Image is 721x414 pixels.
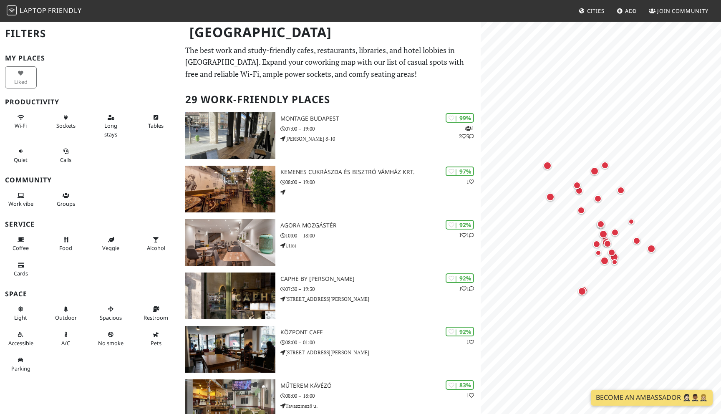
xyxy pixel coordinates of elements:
p: 1 [466,338,474,346]
div: Map marker [595,219,607,230]
p: 10:00 – 18:00 [280,232,481,240]
span: Spacious [100,314,122,321]
div: | 92% [446,273,474,283]
span: Veggie [102,244,119,252]
span: Accessible [8,339,33,347]
div: | 97% [446,167,474,176]
h3: AGORA Mozgástér [280,222,481,229]
p: 07:00 – 19:00 [280,125,481,133]
button: Restroom [140,302,172,324]
span: Join Community [657,7,708,15]
span: Friendly [48,6,81,15]
button: Work vibe [5,189,37,211]
a: Join Community [645,3,712,18]
div: Map marker [593,248,603,258]
button: Quiet [5,144,37,167]
div: Map marker [645,243,657,255]
span: Smoke free [98,339,124,347]
span: Quiet [14,156,28,164]
h2: Filters [5,21,175,46]
span: Power sockets [56,122,76,129]
button: Cards [5,258,37,280]
button: Outdoor [50,302,82,324]
img: Kemenes Cukrászda és Bisztró Vámház krt. [185,166,275,212]
button: Alcohol [140,233,172,255]
div: Map marker [610,227,620,238]
div: Map marker [545,191,556,203]
div: Map marker [572,180,582,191]
a: Add [613,3,640,18]
p: Tavaszmező u. [280,402,481,410]
span: Work-friendly tables [148,122,164,129]
div: Map marker [599,255,610,267]
span: Natural light [14,314,27,321]
div: Map marker [589,165,600,177]
a: Kemenes Cukrászda és Bisztró Vámház krt. | 97% 1 Kemenes Cukrászda és Bisztró Vámház krt. 08:00 –... [180,166,481,212]
img: Caphe by Hai Nam [185,273,275,319]
div: Map marker [615,185,626,196]
p: [PERSON_NAME] 8-10 [280,135,481,143]
span: Long stays [104,122,117,138]
div: Map marker [574,185,585,196]
div: Map marker [542,160,553,172]
img: Központ Cafe [185,326,275,373]
button: No smoke [95,328,127,350]
p: [STREET_ADDRESS][PERSON_NAME] [280,348,481,356]
p: 07:30 – 19:30 [280,285,481,293]
div: Map marker [631,235,642,246]
h3: Space [5,290,175,298]
button: Pets [140,328,172,350]
button: Light [5,302,37,324]
p: 1 1 [459,285,474,293]
button: Sockets [50,111,82,133]
div: Map marker [626,217,636,227]
div: | 99% [446,113,474,123]
span: Cities [587,7,605,15]
span: Stable Wi-Fi [15,122,27,129]
div: Map marker [600,160,610,171]
span: Video/audio calls [60,156,71,164]
h3: Productivity [5,98,175,106]
div: Map marker [606,247,617,258]
div: Map marker [591,239,602,250]
h3: Kemenes Cukrászda és Bisztró Vámház krt. [280,169,481,176]
img: LaptopFriendly [7,5,17,15]
h2: 29 Work-Friendly Places [185,87,476,112]
a: LaptopFriendly LaptopFriendly [7,4,82,18]
div: Map marker [576,285,588,297]
p: [STREET_ADDRESS][PERSON_NAME] [280,295,481,303]
span: Coffee [13,244,29,252]
p: 1 [466,391,474,399]
button: Veggie [95,233,127,255]
button: Calls [50,144,82,167]
a: Központ Cafe | 92% 1 Központ Cafe 08:00 – 01:00 [STREET_ADDRESS][PERSON_NAME] [180,326,481,373]
h3: Montage Budapest [280,115,481,122]
button: Long stays [95,111,127,141]
span: Restroom [144,314,168,321]
div: Map marker [602,238,613,249]
div: | 92% [446,327,474,336]
p: The best work and study-friendly cafes, restaurants, libraries, and hotel lobbies in [GEOGRAPHIC_... [185,44,476,80]
div: Map marker [597,228,609,240]
div: Map marker [600,237,612,248]
p: 1 2 3 [459,124,474,140]
h3: Service [5,220,175,228]
a: Caphe by Hai Nam | 92% 11 Caphe by [PERSON_NAME] 07:30 – 19:30 [STREET_ADDRESS][PERSON_NAME] [180,273,481,319]
p: 08:00 – 01:00 [280,338,481,346]
a: AGORA Mozgástér | 92% 11 AGORA Mozgástér 10:00 – 18:00 Üllői [180,219,481,266]
span: Parking [11,365,30,372]
div: Map marker [595,219,606,230]
button: Spacious [95,302,127,324]
div: Map marker [610,257,620,267]
span: Laptop [20,6,47,15]
h3: Caphe by [PERSON_NAME] [280,275,481,283]
button: Coffee [5,233,37,255]
div: Map marker [592,193,603,204]
p: 1 [466,178,474,186]
button: Parking [5,353,37,375]
span: People working [8,200,33,207]
button: Groups [50,189,82,211]
a: Cities [575,3,608,18]
span: Pet friendly [151,339,161,347]
h3: My Places [5,54,175,62]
